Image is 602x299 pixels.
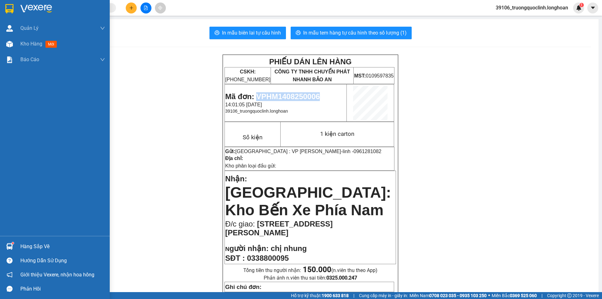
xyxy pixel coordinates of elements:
[7,286,13,292] span: message
[240,69,256,74] strong: CSKH:
[579,3,584,7] sup: 1
[235,149,341,154] span: [GEOGRAPHIC_DATA] : VP [PERSON_NAME]
[567,293,572,298] span: copyright
[354,149,382,154] span: 0961281082
[225,184,391,218] span: [GEOGRAPHIC_DATA]: Kho Bến Xe Phía Nam
[225,220,333,237] span: [STREET_ADDRESS][PERSON_NAME]
[126,3,137,13] button: plus
[271,244,307,253] span: chị nhung
[291,27,412,39] button: printerIn mẫu tem hàng tự cấu hình theo số lượng (1)
[20,56,39,63] span: Báo cáo
[6,25,13,32] img: warehouse-icon
[100,26,105,31] span: down
[225,174,247,183] span: Nhận:
[230,244,269,253] span: gười nhận:
[326,275,357,281] strong: 0325.000.247
[492,292,537,299] span: Miền Bắc
[6,56,13,63] img: solution-icon
[488,294,490,297] span: ⚪️
[269,57,351,66] strong: PHIẾU DÁN LÊN HÀNG
[3,34,97,42] span: Mã đơn: VPHM1408250006
[7,272,13,278] span: notification
[354,73,366,78] strong: MST:
[587,3,598,13] button: caret-down
[303,265,331,274] strong: 150.000
[44,3,127,11] strong: PHIẾU DÁN LÊN HÀNG
[225,102,262,107] span: 14:01:05 [DATE]
[359,292,408,299] span: Cung cấp máy in - giấy in:
[3,43,39,49] span: 14:01:05 [DATE]
[225,156,243,161] strong: Địa chỉ:
[20,271,94,279] span: Giới thiệu Vexere, nhận hoa hồng
[291,292,349,299] span: Hỗ trợ kỹ thuật:
[353,292,354,299] span: |
[510,293,537,298] strong: 0369 525 060
[243,267,378,273] span: Tổng tiền thu người nhận:
[296,30,301,36] span: printer
[20,24,39,32] span: Quản Lý
[225,92,320,101] span: Mã đơn: VPHM1408250006
[225,69,270,82] span: [PHONE_NUMBER]
[20,41,42,47] span: Kho hàng
[247,254,289,262] span: 0338800095
[225,109,288,114] span: 39106_truongquoclinh.longhoan
[225,254,245,262] strong: SĐT :
[580,3,583,7] span: 1
[209,27,286,39] button: printerIn mẫu biên lai tự cấu hình
[320,131,354,137] span: 1 kiện carton
[12,242,14,244] sup: 1
[6,41,13,47] img: warehouse-icon
[303,267,378,273] span: (n.viên thu theo App)
[225,163,276,168] span: Kho phân loại đầu gửi:
[3,13,48,24] span: [PHONE_NUMBER]
[343,149,382,154] span: linh -
[6,243,13,250] img: warehouse-icon
[100,57,105,62] span: down
[303,29,407,37] span: In mẫu tem hàng tự cấu hình theo số lượng (1)
[20,284,105,294] div: Phản hồi
[541,292,542,299] span: |
[225,149,235,154] strong: Gửi:
[264,275,357,281] span: Phản ánh n.viên thu sai tiền:
[17,13,33,19] strong: CSKH:
[491,4,573,12] span: 39106_truongquoclinh.longhoan
[144,6,148,10] span: file-add
[45,41,57,48] span: mới
[214,30,219,36] span: printer
[354,73,393,78] span: 0109597835
[50,13,125,25] span: CÔNG TY TNHH CHUYỂN PHÁT NHANH BẢO AN
[7,258,13,264] span: question-circle
[576,5,582,11] img: icon-new-feature
[20,256,105,265] div: Hướng dẫn sử dụng
[20,242,105,251] div: Hàng sắp về
[243,134,262,141] span: Số kiện
[225,246,268,252] strong: N
[274,69,350,82] span: CÔNG TY TNHH CHUYỂN PHÁT NHANH BẢO AN
[341,149,382,154] span: -
[225,220,257,228] span: Đ/c giao:
[322,293,349,298] strong: 1900 633 818
[5,4,13,13] img: logo-vxr
[409,292,487,299] span: Miền Nam
[140,3,151,13] button: file-add
[429,293,487,298] strong: 0708 023 035 - 0935 103 250
[155,3,166,13] button: aim
[129,6,134,10] span: plus
[222,29,281,37] span: In mẫu biên lai tự cấu hình
[158,6,162,10] span: aim
[225,284,261,290] strong: Ghi chú đơn:
[590,5,596,11] span: caret-down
